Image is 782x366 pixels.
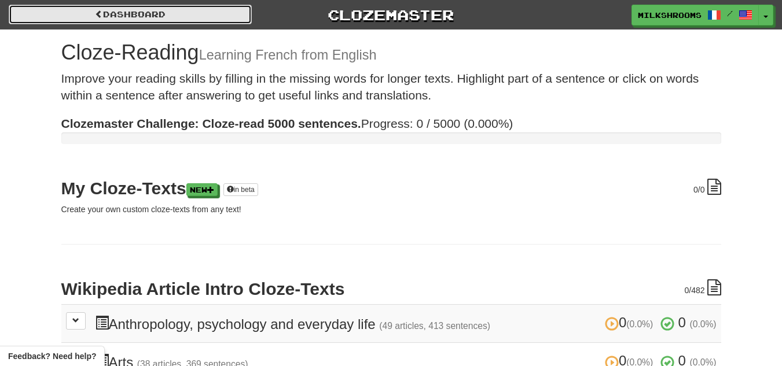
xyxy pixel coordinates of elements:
[379,321,490,331] small: (49 articles, 413 sentences)
[693,179,721,195] div: /0
[61,279,721,298] h2: Wikipedia Article Intro Cloze-Texts
[684,286,689,295] span: 0
[199,47,377,62] small: Learning French from English
[95,315,717,332] h3: Anthropology, psychology and everyday life
[693,185,698,194] span: 0
[605,315,657,330] span: 0
[638,10,702,20] span: milkshrooms
[61,117,361,130] strong: Clozemaster Challenge: Cloze-read 5000 sentences.
[684,279,721,296] div: /482
[632,5,759,25] a: milkshrooms /
[61,117,513,130] span: Progress: 0 / 5000 (0.000%)
[9,5,252,24] a: Dashboard
[61,70,721,104] p: Improve your reading skills by filling in the missing words for longer texts. Highlight part of a...
[8,350,96,362] span: Open feedback widget
[61,179,721,198] h2: My Cloze-Texts
[61,204,721,215] p: Create your own custom cloze-texts from any text!
[690,319,717,329] small: (0.0%)
[61,41,721,64] h1: Cloze-Reading
[186,183,218,196] a: New
[223,183,258,196] a: in beta
[678,315,686,330] span: 0
[727,9,733,17] span: /
[626,319,653,329] small: (0.0%)
[269,5,512,25] a: Clozemaster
